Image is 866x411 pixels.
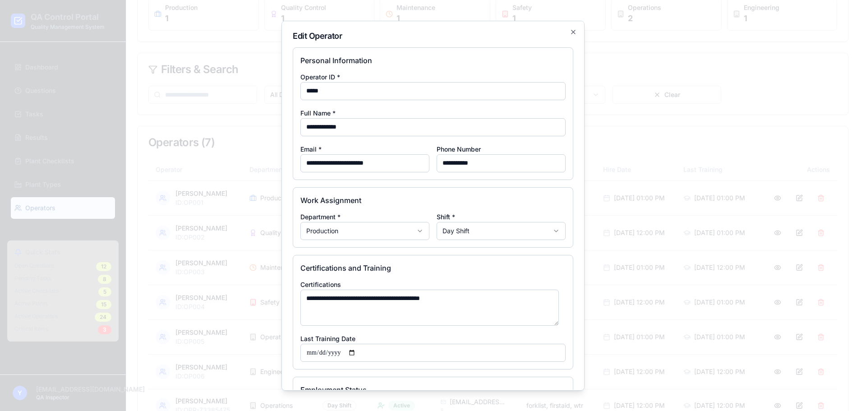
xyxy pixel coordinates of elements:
[300,73,340,81] label: Operator ID *
[300,281,341,288] label: Certifications
[300,213,341,221] label: Department *
[300,109,336,117] label: Full Name *
[300,384,566,395] h4: Employment Status
[300,195,566,206] h4: Work Assignment
[300,145,322,153] label: Email *
[437,213,455,221] label: Shift *
[300,55,566,66] h4: Personal Information
[300,335,355,342] label: Last Training Date
[437,145,481,153] label: Phone Number
[300,263,566,273] h4: Certifications and Training
[293,32,573,40] h2: Edit Operator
